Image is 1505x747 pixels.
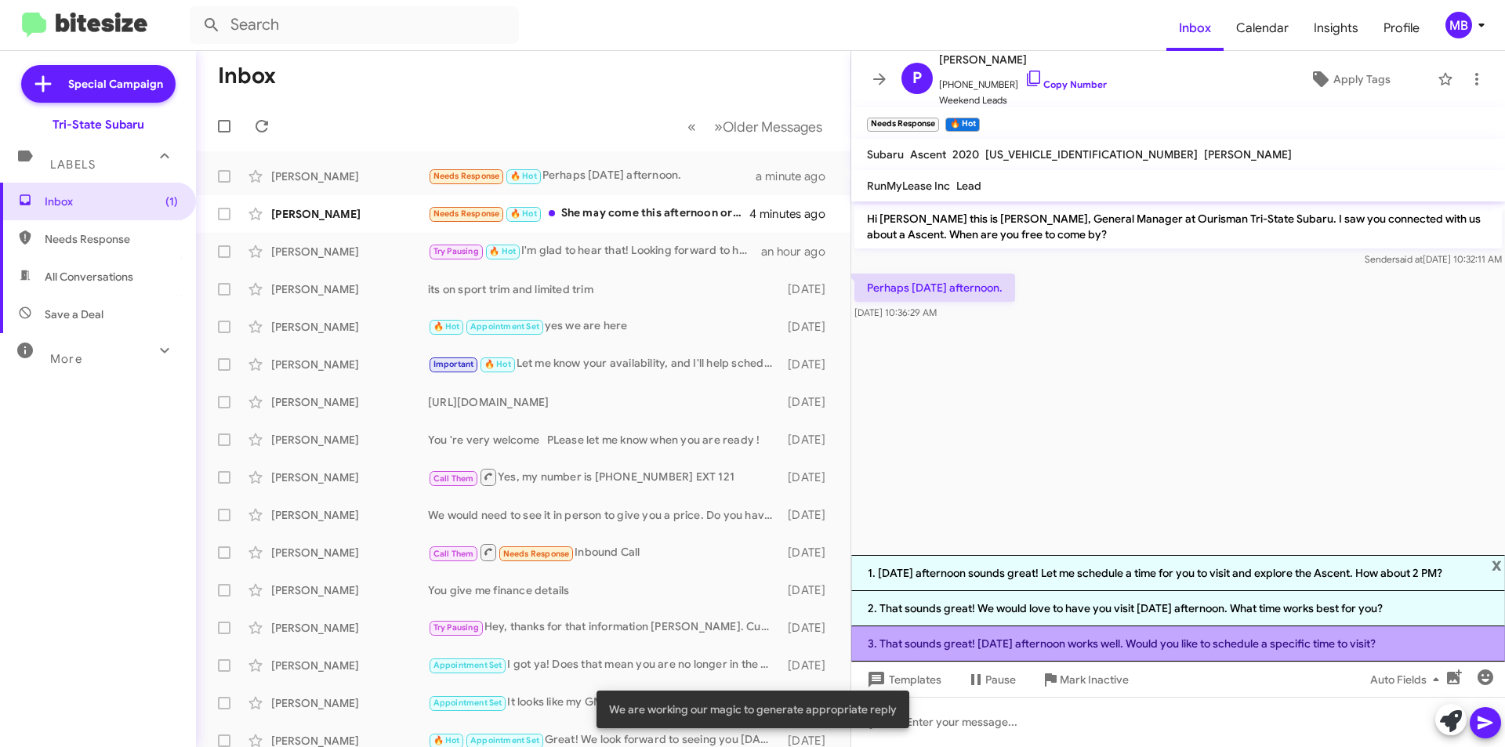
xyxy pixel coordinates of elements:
span: P [912,66,922,91]
input: Search [190,6,519,44]
span: Call Them [433,549,474,559]
span: Ascent [910,147,946,161]
div: [PERSON_NAME] [271,695,428,711]
span: Subaru [867,147,904,161]
a: Calendar [1224,5,1301,51]
a: Copy Number [1024,78,1107,90]
div: [PERSON_NAME] [271,357,428,372]
div: [PERSON_NAME] [271,658,428,673]
button: Apply Tags [1269,65,1430,93]
div: [DATE] [780,281,838,297]
span: 🔥 Hot [433,735,460,745]
span: Sender [DATE] 10:32:11 AM [1365,253,1502,265]
span: 2020 [952,147,979,161]
div: MB [1445,12,1472,38]
div: [URL][DOMAIN_NAME] [428,394,780,410]
div: You 're very welcome PLease let me know when you are ready ! [428,432,780,448]
span: RunMyLease Inc [867,179,950,193]
div: [DATE] [780,620,838,636]
div: You give me finance details [428,582,780,598]
span: Labels [50,158,96,172]
span: [DATE] 10:36:29 AM [854,306,937,318]
span: Mark Inactive [1060,665,1129,694]
span: We are working our magic to generate appropriate reply [609,702,897,717]
span: [PERSON_NAME] [1204,147,1292,161]
div: [PERSON_NAME] [271,470,428,485]
span: 🔥 Hot [510,209,537,219]
span: Auto Fields [1370,665,1445,694]
div: [PERSON_NAME] [271,244,428,259]
span: Needs Response [433,209,500,219]
div: I got ya! Does that mean you are no longer in the market or are you now looking for a crossover SUV? [428,656,780,674]
div: Let me know your availability, and I'll help schedule an appointment for you to come in! [428,355,780,373]
div: Yes, my number is [PHONE_NUMBER] EXT 121 [428,467,780,487]
div: [PERSON_NAME] [271,319,428,335]
button: Templates [851,665,954,694]
span: 🔥 Hot [484,359,511,369]
button: Previous [678,111,705,143]
span: Needs Response [45,231,178,247]
span: Weekend Leads [939,92,1107,108]
div: [PERSON_NAME] [271,281,428,297]
span: Inbox [45,194,178,209]
h1: Inbox [218,63,276,89]
span: All Conversations [45,269,133,285]
div: yes we are here [428,317,780,335]
p: Hi [PERSON_NAME] this is [PERSON_NAME], General Manager at Ourisman Tri-State Subaru. I saw you c... [854,205,1502,248]
span: said at [1395,253,1423,265]
span: [PERSON_NAME] [939,50,1107,69]
li: 2. That sounds great! We would love to have you visit [DATE] afternoon. What time works best for ... [851,591,1505,626]
div: an hour ago [761,244,838,259]
div: [DATE] [780,507,838,523]
div: [DATE] [780,658,838,673]
span: Appointment Set [470,321,539,332]
button: Mark Inactive [1028,665,1141,694]
div: It looks like my GM has been in touch and gave you some updated pricing. We will see you this aft... [428,694,780,712]
span: Insights [1301,5,1371,51]
div: She may come this afternoon or [DATE] morning. Will keep you posted [428,205,749,223]
div: [DATE] [780,357,838,372]
small: Needs Response [867,118,939,132]
div: [DATE] [780,394,838,410]
div: its on sport trim and limited trim [428,281,780,297]
div: [PERSON_NAME] [271,507,428,523]
span: Pause [985,665,1016,694]
span: Call Them [433,473,474,484]
span: Important [433,359,474,369]
a: Special Campaign [21,65,176,103]
span: Appointment Set [433,660,502,670]
span: » [714,117,723,136]
nav: Page navigation example [679,111,832,143]
div: [PERSON_NAME] [271,432,428,448]
div: [DATE] [780,545,838,560]
span: More [50,352,82,366]
span: Apply Tags [1333,65,1391,93]
span: « [687,117,696,136]
span: Needs Response [503,549,570,559]
span: [PHONE_NUMBER] [939,69,1107,92]
div: I'm glad to hear that! Looking forward to helping you with your Subaru. Let's make sure everythin... [428,242,761,260]
div: [DATE] [780,582,838,598]
button: Pause [954,665,1028,694]
div: a minute ago [756,169,838,184]
div: [PERSON_NAME] [271,582,428,598]
a: Inbox [1166,5,1224,51]
span: Try Pausing [433,622,479,633]
small: 🔥 Hot [945,118,979,132]
div: Tri-State Subaru [53,117,144,132]
div: We would need to see it in person to give you a price. Do you have time to stop in and let us tak... [428,507,780,523]
button: Next [705,111,832,143]
span: Needs Response [433,171,500,181]
div: [PERSON_NAME] [271,394,428,410]
div: [PERSON_NAME] [271,206,428,222]
span: Lead [956,179,981,193]
a: Profile [1371,5,1432,51]
span: 🔥 Hot [489,246,516,256]
div: Inbound Call [428,542,780,562]
p: Perhaps [DATE] afternoon. [854,274,1015,302]
div: [DATE] [780,432,838,448]
li: 1. [DATE] afternoon sounds great! Let me schedule a time for you to visit and explore the Ascent.... [851,555,1505,591]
